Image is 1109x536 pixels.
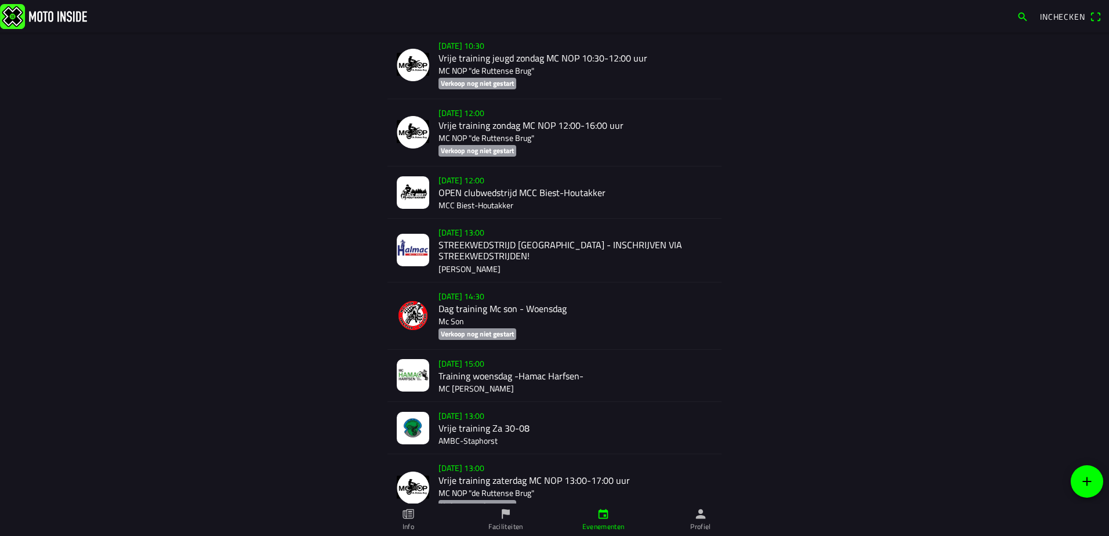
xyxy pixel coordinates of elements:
[397,472,429,504] img: NjdwpvkGicnr6oC83998ZTDUeXJJ29cK9cmzxz8K.png
[1080,475,1094,488] ion-icon: add
[403,521,414,532] ion-label: Info
[582,521,625,532] ion-label: Evenementen
[397,299,429,332] img: sfRBxcGZmvZ0K6QUyq9TbY0sbKJYVDoKWVN9jkDZ.png
[387,32,722,99] a: [DATE] 10:30Vrije training jeugd zondag MC NOP 10:30-12:00 uurMC NOP "de Ruttense Brug"Verkoop no...
[499,508,512,520] ion-icon: flag
[694,508,707,520] ion-icon: person
[402,508,415,520] ion-icon: paper
[387,99,722,166] a: [DATE] 12:00Vrije training zondag MC NOP 12:00-16:00 uurMC NOP "de Ruttense Brug"Verkoop nog niet...
[387,283,722,350] a: [DATE] 14:30Dag training Mc son - WoensdagMc SonVerkoop nog niet gestart
[1011,6,1034,26] a: search
[690,521,711,532] ion-label: Profiel
[397,176,429,209] img: ln5vh1jYKP1zZt04sAJrH4XpnbxKpO6lMUbCIFO8.jpg
[387,219,722,282] a: [DATE] 13:00STREEKWEDSTRIJD [GEOGRAPHIC_DATA] - INSCHRIJVEN VIA STREEKWEDSTRIJDEN![PERSON_NAME]
[387,350,722,402] a: [DATE] 15:00Training woensdag -Hamac Harfsen-MC [PERSON_NAME]
[488,521,523,532] ion-label: Faciliteiten
[387,454,722,521] a: [DATE] 13:00Vrije training zaterdag MC NOP 13:00-17:00 uurMC NOP "de Ruttense Brug"Verkoop nog ni...
[397,359,429,392] img: NU3AGTBTVFm7LqSqIvDsjIgH371oKm4dfYUw9WEY.jpg
[1040,10,1085,23] span: Inchecken
[397,49,429,81] img: NjdwpvkGicnr6oC83998ZTDUeXJJ29cK9cmzxz8K.png
[387,166,722,219] a: [DATE] 12:00OPEN clubwedstrijd MCC Biest-HoutakkerMCC Biest-Houtakker
[387,402,722,454] a: [DATE] 13:00Vrije training Za 30-08AMBC-Staphorst
[1034,6,1107,26] a: Incheckenqr scanner
[397,234,429,266] img: lIi8TNAAqHcHkSkM4FLnWFRZNSzQoieEBZZAxkti.jpeg
[597,508,610,520] ion-icon: calendar
[397,116,429,149] img: NjdwpvkGicnr6oC83998ZTDUeXJJ29cK9cmzxz8K.png
[397,412,429,444] img: LHdt34qjO8I1ikqy75xviT6zvODe0JOmFLV3W9KQ.jpeg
